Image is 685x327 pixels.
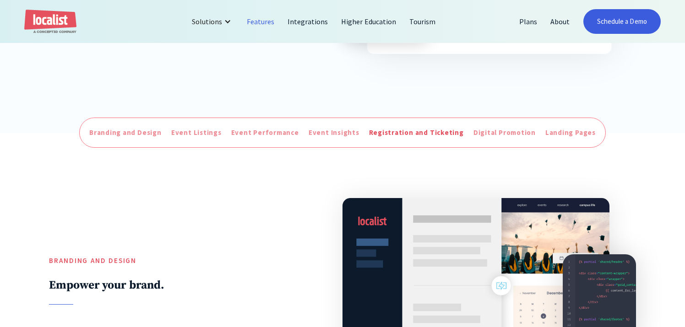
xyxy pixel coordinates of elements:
div: Solutions [192,16,222,27]
a: Higher Education [335,11,403,32]
a: Landing Pages [543,125,598,140]
div: Event Performance [231,128,299,138]
a: Event Listings [169,125,224,140]
div: Branding and Design [89,128,162,138]
a: Registration and Ticketing [367,125,466,140]
a: Integrations [281,11,335,32]
a: Features [240,11,281,32]
a: Event Insights [306,125,362,140]
div: Digital Promotion [473,128,536,138]
a: Branding and Design [87,125,164,140]
a: Tourism [403,11,442,32]
a: Digital Promotion [471,125,538,140]
div: Registration and Ticketing [369,128,464,138]
a: Schedule a Demo [583,9,661,34]
a: Event Performance [229,125,301,140]
div: Event Listings [171,128,222,138]
div: Event Insights [309,128,359,138]
h5: Branding and Design [49,256,318,266]
div: Solutions [185,11,240,32]
h2: Empower your brand. [49,278,318,292]
a: home [24,10,76,34]
a: Plans [513,11,544,32]
div: Landing Pages [545,128,596,138]
a: About [544,11,576,32]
